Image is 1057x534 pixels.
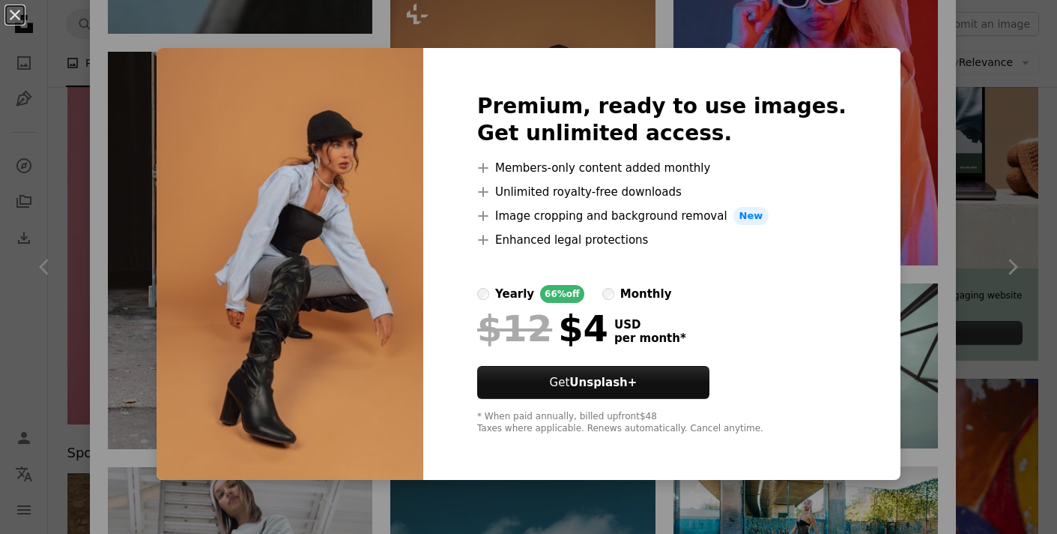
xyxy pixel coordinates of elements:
li: Unlimited royalty-free downloads [477,183,846,201]
img: premium_photo-1673757101735-e2078efbeb3b [157,48,423,480]
input: monthly [602,288,614,300]
li: Enhanced legal protections [477,231,846,249]
span: New [733,207,769,225]
span: $12 [477,309,552,348]
input: yearly66%off [477,288,489,300]
div: * When paid annually, billed upfront $48 Taxes where applicable. Renews automatically. Cancel any... [477,411,846,435]
span: USD [614,318,686,331]
div: $4 [477,309,608,348]
li: Image cropping and background removal [477,207,846,225]
li: Members-only content added monthly [477,159,846,177]
button: GetUnsplash+ [477,366,709,399]
div: 66% off [540,285,584,303]
strong: Unsplash+ [569,376,637,389]
div: monthly [620,285,672,303]
span: per month * [614,331,686,345]
h2: Premium, ready to use images. Get unlimited access. [477,93,846,147]
div: yearly [495,285,534,303]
